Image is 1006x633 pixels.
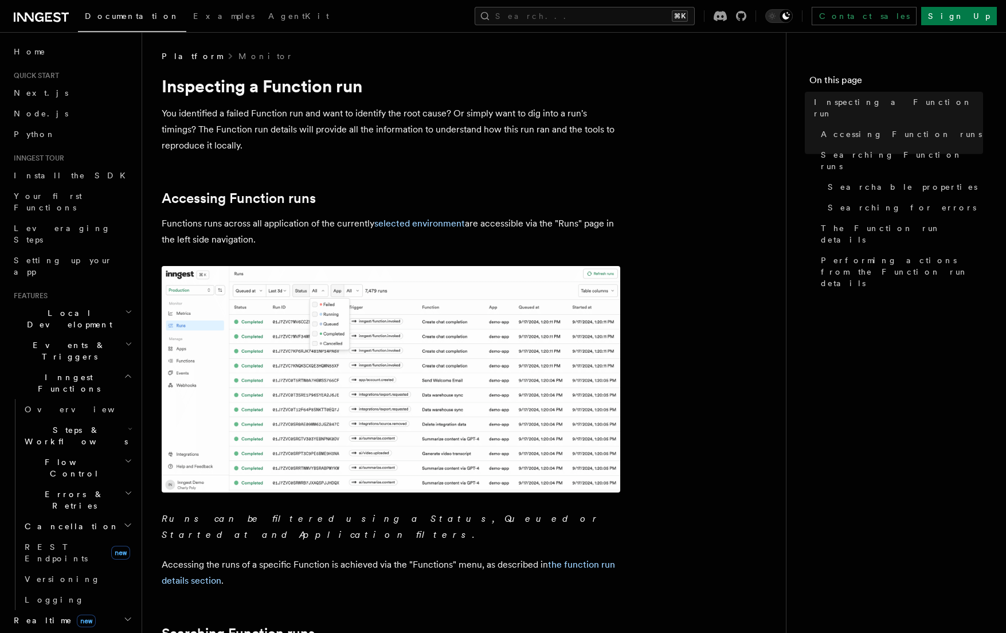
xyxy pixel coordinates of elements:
button: Local Development [9,303,135,335]
span: Node.js [14,109,68,118]
a: Versioning [20,569,135,589]
a: Overview [20,399,135,420]
a: Your first Functions [9,186,135,218]
a: REST Endpointsnew [20,537,135,569]
span: Steps & Workflows [20,424,128,447]
a: Examples [186,3,261,31]
a: Contact sales [812,7,917,25]
a: Monitor [238,50,293,62]
a: Accessing Function runs [816,124,983,144]
span: Platform [162,50,222,62]
button: Cancellation [20,516,135,537]
span: Errors & Retries [20,489,124,511]
a: Searchable properties [823,177,983,197]
span: Logging [25,595,84,604]
p: Functions runs across all application of the currently are accessible via the "Runs" page in the ... [162,216,620,248]
span: Leveraging Steps [14,224,111,244]
button: Errors & Retries [20,484,135,516]
span: Searching for errors [828,202,976,213]
span: Versioning [25,575,100,584]
span: Setting up your app [14,256,112,276]
button: Toggle dark mode [765,9,793,23]
button: Events & Triggers [9,335,135,367]
span: The Function run details [821,222,983,245]
span: Examples [193,11,255,21]
span: Accessing Function runs [821,128,982,140]
span: Install the SDK [14,171,132,180]
a: Inspecting a Function run [809,92,983,124]
a: Python [9,124,135,144]
a: Logging [20,589,135,610]
span: Home [14,46,46,57]
a: Install the SDK [9,165,135,186]
a: Searching for errors [823,197,983,218]
span: Searching Function runs [821,149,983,172]
a: selected environment [374,218,465,229]
span: Inngest Functions [9,372,124,394]
a: Searching Function runs [816,144,983,177]
span: Performing actions from the Function run details [821,255,983,289]
a: Leveraging Steps [9,218,135,250]
h1: Inspecting a Function run [162,76,620,96]
a: Next.js [9,83,135,103]
span: Your first Functions [14,192,82,212]
span: REST Endpoints [25,542,88,563]
em: Runs can be filtered using a Status, Queued or Started at and Application filters. [162,513,601,540]
button: Realtimenew [9,610,135,631]
span: Overview [25,405,143,414]
span: Events & Triggers [9,339,125,362]
a: Documentation [78,3,186,32]
a: Node.js [9,103,135,124]
a: Accessing Function runs [162,190,316,206]
span: Inngest tour [9,154,64,163]
span: Local Development [9,307,125,330]
button: Flow Control [20,452,135,484]
a: Performing actions from the Function run details [816,250,983,294]
a: Setting up your app [9,250,135,282]
span: Searchable properties [828,181,977,193]
button: Inngest Functions [9,367,135,399]
a: Sign Up [921,7,997,25]
p: You identified a failed Function run and want to identify the root cause? Or simply want to dig i... [162,106,620,154]
a: The Function run details [816,218,983,250]
a: Home [9,41,135,62]
button: Search...⌘K [475,7,695,25]
span: Inspecting a Function run [814,96,983,119]
a: the function run details section [162,559,615,586]
span: Features [9,291,48,300]
span: Realtime [9,615,96,626]
span: Documentation [85,11,179,21]
kbd: ⌘K [672,10,688,22]
button: Steps & Workflows [20,420,135,452]
span: Next.js [14,88,68,97]
div: Inngest Functions [9,399,135,610]
span: Cancellation [20,521,119,532]
p: Accessing the runs of a specific Function is achieved via the "Functions" menu, as described in . [162,557,620,589]
span: Flow Control [20,456,124,479]
span: Quick start [9,71,59,80]
h4: On this page [809,73,983,92]
span: AgentKit [268,11,329,21]
span: new [77,615,96,627]
span: new [111,546,130,560]
img: The "Handle failed payments" Function runs list features a run in a failing state. [162,266,620,493]
a: AgentKit [261,3,336,31]
span: Python [14,130,56,139]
